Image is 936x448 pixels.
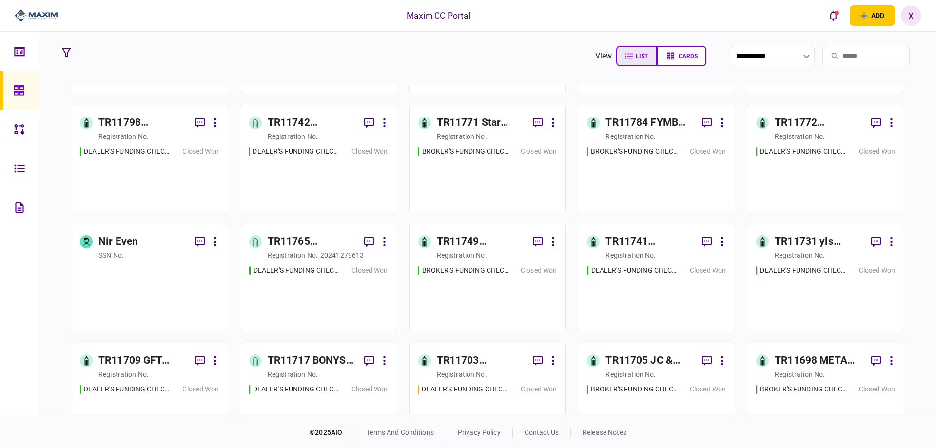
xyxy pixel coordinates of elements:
[636,53,648,59] span: list
[591,146,680,156] div: BROKER'S FUNDING CHECKLIST - EFA - TR11784 FYMB TRUCKING EXPRESS LLC
[71,105,228,212] a: TR11798 [PERSON_NAME]registration no.DEALER'S FUNDING CHECKLIST - EFA - TR11798 JOSEPH BROWNClose...
[268,353,356,369] div: TR11717 BONYS EXPRESS, CO.
[775,132,825,141] div: registration no.
[351,265,388,275] div: Closed Won
[521,265,557,275] div: Closed Won
[657,46,706,66] button: cards
[240,224,397,331] a: TR11765 [PERSON_NAME] Logistics LLCregistration no.20241279613DEALER'S FUNDING CHECKLIST - EFA - ...
[525,429,559,436] a: contact us
[605,115,694,131] div: TR11784 FYMB TRUCKING EXPRESS LLC
[679,53,698,59] span: cards
[859,384,895,394] div: Closed Won
[15,8,58,23] img: client company logo
[437,115,526,131] div: TR11771 Star Logistics LLC
[747,105,904,212] a: TR11772 [PERSON_NAME]registration no.DEALER'S FUNDING CHECKLIST - EFA - TR11772 SARKUNARAJI SELVA...
[850,5,895,26] button: open adding identity options
[690,265,726,275] div: Closed Won
[366,429,434,436] a: terms and conditions
[690,384,726,394] div: Closed Won
[409,224,566,331] a: TR11749 [PERSON_NAME]registration no.BROKER'S FUNDING CHECKLIST - EFA - TR11749 TIMOR SHAH SHEHZA...
[84,146,172,156] div: DEALER'S FUNDING CHECKLIST - EFA - TR11798 JOSEPH BROWN
[760,384,849,394] div: BROKER'S FUNDING CHECKLIST - EFA - TR11698 META LOGISTICS ENTERPRISE IN
[320,251,364,260] div: 20241279613
[521,384,557,394] div: Closed Won
[253,384,341,394] div: DEALER'S FUNDING CHECKLIST - EFA - TR11717 BONYS EXPRESS, CO.
[775,251,825,260] div: registration no.
[98,234,138,250] div: Nir Even
[859,146,895,156] div: Closed Won
[578,105,735,212] a: TR11784 FYMB TRUCKING EXPRESS LLCregistration no.BROKER'S FUNDING CHECKLIST - EFA - TR11784 FYMB ...
[437,132,487,141] div: registration no.
[605,370,656,379] div: registration no.
[747,224,904,331] a: TR11731 yls enterprise llcregistration no.DEALER'S FUNDING CHECKLIST - EFA - TR11731 yls enterpri...
[182,146,218,156] div: Closed Won
[521,146,557,156] div: Closed Won
[71,224,228,331] a: Nir EvenSSN no.
[605,234,694,250] div: TR11741 [PERSON_NAME]
[351,146,388,156] div: Closed Won
[775,370,825,379] div: registration no.
[422,265,510,275] div: BROKER'S FUNDING CHECKLIST - EFA - TR11749 TIMOR SHAH SHEHZAD
[760,146,848,156] div: DEALER'S FUNDING CHECKLIST - EFA - TR11772 SARKUNARAJI SELVARAJ
[437,353,526,369] div: TR11703 HYGUENS AUTO SALES LLC
[775,234,863,250] div: TR11731 yls enterprise llc
[437,234,526,250] div: TR11749 [PERSON_NAME]
[407,9,471,22] div: Maxim CC Portal
[901,5,921,26] button: X
[98,115,187,131] div: TR11798 [PERSON_NAME]
[310,428,354,438] div: © 2025 AIO
[268,132,318,141] div: registration no.
[823,5,844,26] button: open notifications list
[605,132,656,141] div: registration no.
[268,251,318,260] div: registration no.
[437,370,487,379] div: registration no.
[253,146,341,156] div: DEALER'S FUNDING CHECKLIST - EFA - TR11742 D ALLEN WAY TRANSIT LLC
[616,46,657,66] button: list
[240,105,397,212] a: TR11742 [PERSON_NAME] WAY TRANSIT LLCregistration no.DEALER'S FUNDING CHECKLIST - EFA - TR11742 D...
[253,265,341,275] div: DEALER'S FUNDING CHECKLIST - EFA - TR11765
[98,251,124,260] div: SSN no.
[268,370,318,379] div: registration no.
[422,384,510,394] div: DEALER'S FUNDING CHECKLIST - EFA - TR11703 HYGUENS AUTO SALES LLC
[690,146,726,156] div: Closed Won
[760,265,848,275] div: DEALER'S FUNDING CHECKLIST - EFA - TR11731 yls enterprise llc
[98,370,149,379] div: registration no.
[775,115,863,131] div: TR11772 [PERSON_NAME]
[422,146,510,156] div: BROKER'S FUNDING CHECKLIST - EFA - TR11771 Star Logistics LLC
[458,429,501,436] a: privacy policy
[595,50,612,62] div: view
[268,234,356,250] div: TR11765 [PERSON_NAME] Logistics LLC
[605,251,656,260] div: registration no.
[437,251,487,260] div: registration no.
[182,384,218,394] div: Closed Won
[351,384,388,394] div: Closed Won
[583,429,626,436] a: release notes
[84,384,172,394] div: DEALER'S FUNDING CHECKLIST - EFA - TR11709 GFT LOGISTICS INC
[409,105,566,212] a: TR11771 Star Logistics LLCregistration no.BROKER'S FUNDING CHECKLIST - EFA - TR11771 Star Logisti...
[98,353,187,369] div: TR11709 GFT LOGISTICS INC
[775,353,863,369] div: TR11698 META LOGISTICS ENTERPRISE INCORPORATED >>
[268,115,356,131] div: TR11742 [PERSON_NAME] WAY TRANSIT LLC
[605,353,694,369] div: TR11705 JC & REINA TRANSPORTATION, LLC
[591,265,680,275] div: DEALER'S FUNDING CHECKLIST - EFA - TR11741 ZEFERINO GALVAN-MARTINEZ
[578,224,735,331] a: TR11741 [PERSON_NAME]registration no.DEALER'S FUNDING CHECKLIST - EFA - TR11741 ZEFERINO GALVAN-M...
[591,384,680,394] div: BROKER'S FUNDING CHECKLIST - EFA - TR11705 JC & REINA TRANSPORTATION, L
[859,265,895,275] div: Closed Won
[98,132,149,141] div: registration no.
